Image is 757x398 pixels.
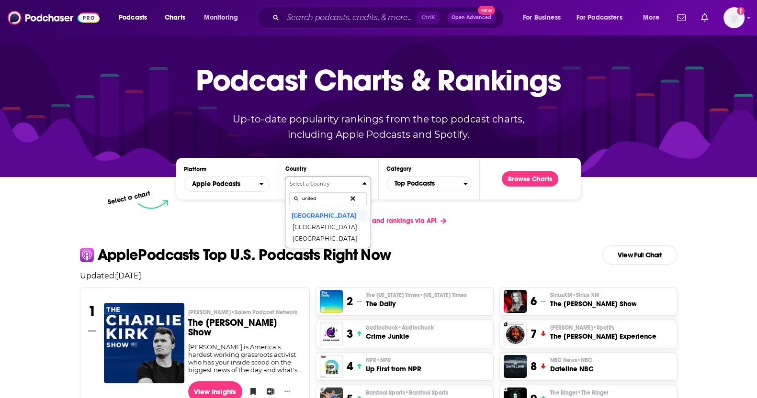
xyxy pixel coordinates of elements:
span: • Sirius XM [572,292,599,298]
h2: Platforms [184,177,270,192]
a: [PERSON_NAME]•SpotifyThe [PERSON_NAME] Experience [550,324,656,341]
span: [PERSON_NAME] [550,324,614,332]
button: open menu [184,177,270,192]
h3: 1 [88,303,96,320]
h3: 6 [531,294,537,309]
a: NBC News•NBCDateline NBC [550,356,593,374]
button: open menu [516,10,573,25]
button: open menu [112,10,159,25]
a: Show notifications dropdown [697,10,712,26]
span: • Audiochuck [398,324,434,331]
span: Get podcast charts and rankings via API [311,217,437,225]
h3: 2 [347,294,353,309]
a: Dateline NBC [504,355,527,378]
p: Up-to-date popularity rankings from the top podcast charts, including Apple Podcasts and Spotify. [214,111,543,142]
p: SiriusXM • Sirius XM [550,291,636,299]
span: Logged in as evankrask [723,7,745,28]
p: audiochuck • Audiochuck [366,324,434,332]
span: • The Ringer [577,389,608,396]
button: Show More Button [281,387,294,396]
a: View Full Chart [602,245,678,265]
p: The New York Times • New York Times [366,291,466,299]
h4: Select a Country [289,182,358,187]
span: • NPR [376,357,391,364]
a: Podchaser - Follow, Share and Rate Podcasts [8,9,100,27]
span: For Podcasters [576,11,622,24]
span: The Ringer [550,389,608,397]
h3: Dateline NBC [550,364,593,374]
p: The Ringer • The Ringer [550,389,646,397]
a: Charts [158,10,191,25]
span: More [643,11,659,24]
input: Search podcasts, credits, & more... [283,10,417,25]
p: Charlie Kirk • Salem Podcast Network [188,309,302,316]
button: Open AdvancedNew [447,12,496,23]
button: Show profile menu [723,7,745,28]
span: The [US_STATE] Times [366,291,466,299]
input: Search Countries... [289,192,366,205]
a: Get podcast charts and rankings via API [303,209,454,232]
span: NBC News [550,356,592,364]
img: select arrow [138,200,168,209]
span: Top Podcasts [387,176,463,192]
button: Browse Charts [502,171,558,187]
h3: Up First from NPR [366,364,421,374]
img: User Profile [723,7,745,28]
img: The Charlie Kirk Show [104,303,184,383]
p: NPR • NPR [366,356,421,364]
a: The [US_STATE] Times•[US_STATE] TimesThe Daily [366,291,466,309]
span: • Barstool Sports [405,389,448,396]
span: New [478,6,495,15]
button: [GEOGRAPHIC_DATA] [289,221,366,232]
button: open menu [570,10,636,25]
h3: 4 [347,359,353,374]
img: The Megyn Kelly Show [504,290,527,313]
span: For Business [523,11,561,24]
h3: Crime Junkie [366,332,434,341]
a: SiriusXM•Sirius XMThe [PERSON_NAME] Show [550,291,636,309]
span: Barstool Sports [366,389,448,397]
span: • Spotify [592,324,614,331]
span: NPR [366,356,391,364]
img: The Daily [320,290,343,313]
img: Up First from NPR [320,355,343,378]
span: • Salem Podcast Network [231,309,297,316]
a: NPR•NPRUp First from NPR [366,356,421,374]
span: audiochuck [366,324,434,332]
svg: Add a profile image [737,7,745,15]
p: Select a chart [107,189,151,206]
span: Monitoring [204,11,238,24]
span: Apple Podcasts [192,181,240,188]
a: [PERSON_NAME]•Salem Podcast NetworkThe [PERSON_NAME] Show [188,309,302,343]
span: SiriusXM [550,291,599,299]
span: • [US_STATE] Times [419,292,466,298]
p: Joe Rogan • Spotify [550,324,656,332]
img: The Joe Rogan Experience [504,322,527,345]
span: • NBC [576,357,592,364]
span: Charts [165,11,185,24]
p: Barstool Sports • Barstool Sports [366,389,448,397]
h3: 7 [531,327,537,341]
h3: The Daily [366,299,466,309]
img: Crime Junkie [320,322,343,345]
div: Search podcasts, credits, & more... [266,7,513,29]
button: Countries [285,176,371,248]
span: Open Advanced [452,15,491,20]
p: Apple Podcasts Top U.S. Podcasts Right Now [98,247,391,263]
h3: The [PERSON_NAME] Show [188,318,302,337]
button: [GEOGRAPHIC_DATA] [289,210,366,221]
span: [PERSON_NAME] [188,309,297,316]
span: Podcasts [119,11,147,24]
